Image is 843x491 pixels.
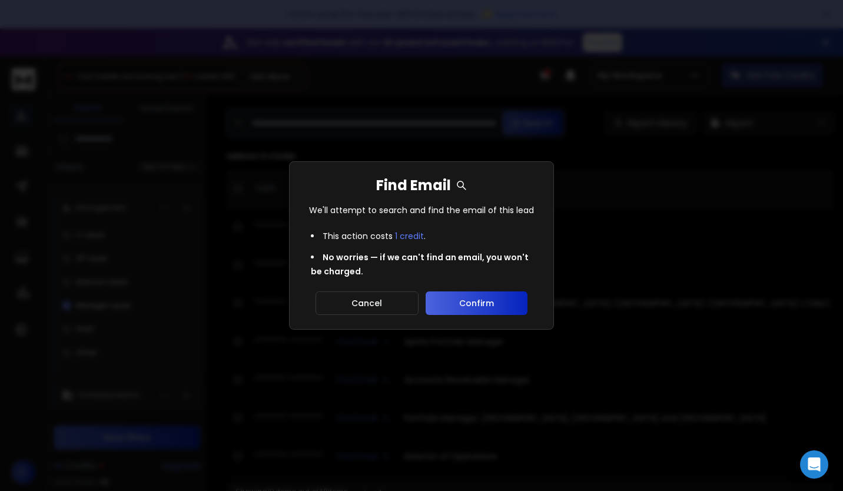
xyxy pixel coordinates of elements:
[316,291,419,315] button: Cancel
[304,225,539,247] li: This action costs .
[376,176,467,195] h1: Find Email
[309,204,534,216] p: We'll attempt to search and find the email of this lead
[800,450,828,479] div: Open Intercom Messenger
[426,291,527,315] button: Confirm
[304,247,539,282] li: No worries — if we can't find an email, you won't be charged.
[395,230,424,242] span: 1 credit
